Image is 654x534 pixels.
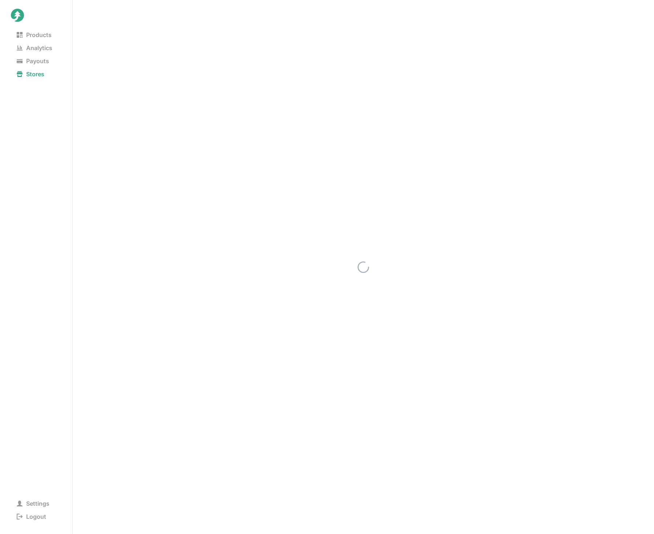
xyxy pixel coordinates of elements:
[11,511,52,522] span: Logout
[11,43,58,53] span: Analytics
[11,69,50,79] span: Stores
[11,498,55,509] span: Settings
[11,30,57,40] span: Products
[11,56,55,66] span: Payouts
